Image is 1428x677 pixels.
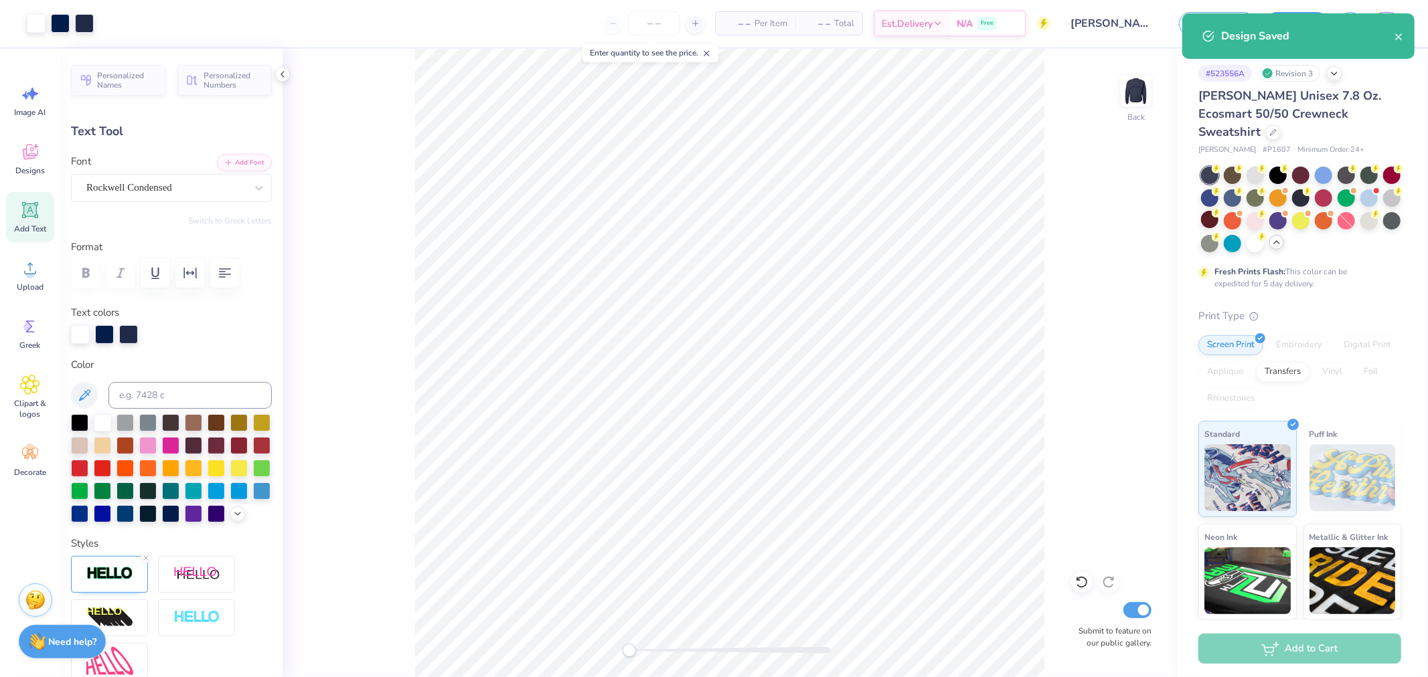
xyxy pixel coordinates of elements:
[204,71,264,90] span: Personalized Numbers
[177,65,272,96] button: Personalized Numbers
[71,239,272,255] label: Format
[755,17,787,31] span: Per Item
[724,17,750,31] span: – –
[1204,444,1291,511] img: Standard
[1259,65,1320,82] div: Revision 3
[1310,427,1338,441] span: Puff Ink
[1267,335,1331,355] div: Embroidery
[15,107,46,118] span: Image AI
[1335,335,1400,355] div: Digital Print
[1060,10,1159,37] input: Untitled Design
[1198,308,1401,324] div: Print Type
[1355,362,1386,382] div: Foil
[97,71,157,90] span: Personalized Names
[1179,12,1255,35] button: Save as
[86,647,133,676] img: Free Distort
[1256,362,1310,382] div: Transfers
[15,165,45,176] span: Designs
[1071,625,1152,649] label: Submit to feature on our public gallery.
[1198,88,1381,140] span: [PERSON_NAME] Unisex 7.8 Oz. Ecosmart 50/50 Crewneck Sweatshirt
[14,223,46,234] span: Add Text
[86,607,133,628] img: 3D Illusion
[1198,65,1252,82] div: # 523556A
[1395,28,1404,44] button: close
[71,65,165,96] button: Personalized Names
[957,17,973,31] span: N/A
[1214,266,1379,290] div: This color can be expedited for 5 day delivery.
[981,19,994,28] span: Free
[17,282,44,292] span: Upload
[1310,530,1389,544] span: Metallic & Glitter Ink
[71,357,272,373] label: Color
[71,122,272,140] div: Text Tool
[217,154,272,171] button: Add Font
[173,610,220,625] img: Negative Space
[1198,335,1263,355] div: Screen Print
[1204,427,1240,441] span: Standard
[14,467,46,478] span: Decorate
[49,636,97,648] strong: Need help?
[71,154,91,169] label: Font
[1314,362,1351,382] div: Vinyl
[1204,530,1237,544] span: Neon Ink
[623,644,636,657] div: Accessibility label
[71,536,98,551] label: Styles
[86,566,133,581] img: Stroke
[1310,444,1396,511] img: Puff Ink
[882,17,933,31] span: Est. Delivery
[834,17,854,31] span: Total
[1123,78,1149,104] img: Back
[1310,547,1396,614] img: Metallic & Glitter Ink
[71,305,119,320] label: Text colors
[1263,144,1291,156] span: # P1607
[20,340,41,351] span: Greek
[188,215,272,226] button: Switch to Greek Letters
[582,43,718,62] div: Enter quantity to see the price.
[1198,362,1252,382] div: Applique
[173,566,220,583] img: Shadow
[1221,28,1395,44] div: Design Saved
[1214,266,1285,277] strong: Fresh Prints Flash:
[803,17,830,31] span: – –
[628,11,680,35] input: – –
[8,398,52,419] span: Clipart & logos
[108,382,272,409] input: e.g. 7428 c
[1198,144,1256,156] span: [PERSON_NAME]
[1204,547,1291,614] img: Neon Ink
[1198,389,1263,409] div: Rhinestones
[1297,144,1364,156] span: Minimum Order: 24 +
[1127,111,1145,123] div: Back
